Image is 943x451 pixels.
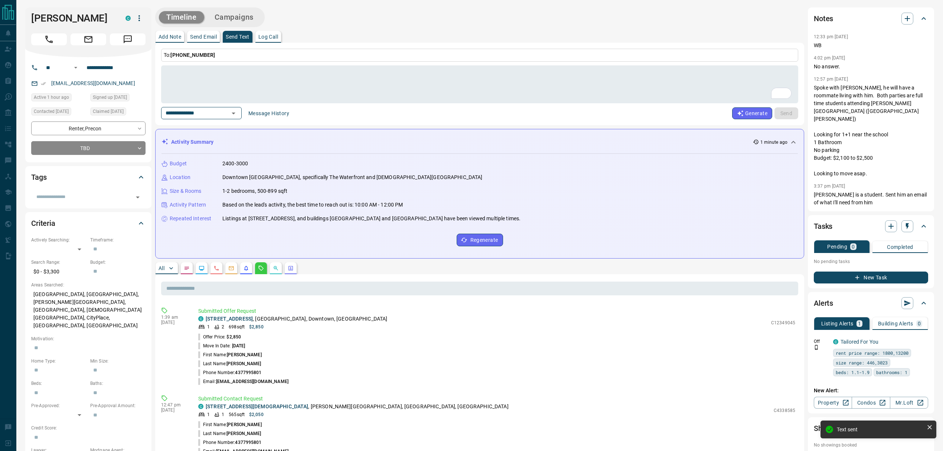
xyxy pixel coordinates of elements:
div: condos.ca [125,16,131,21]
p: [DATE] [161,320,187,325]
p: 4:02 pm [DATE] [814,55,845,61]
span: 4377995801 [235,370,261,375]
span: beds: 1.1-1.9 [836,369,869,376]
div: Criteria [31,214,146,232]
div: Sun May 28 2023 [90,93,146,104]
p: Baths: [90,380,146,387]
p: No pending tasks [814,256,928,267]
p: Budget [170,160,187,168]
p: 2 [222,324,224,330]
p: Pre-Approved: [31,402,87,409]
p: Off [814,338,829,345]
textarea: To enrich screen reader interactions, please activate Accessibility in Grammarly extension settings [166,69,793,100]
p: Move In Date: [198,343,245,349]
svg: Emails [228,265,234,271]
p: Log Call [258,34,278,39]
p: Location [170,173,190,181]
div: Alerts [814,294,928,312]
p: All [159,266,164,271]
div: Showings [814,419,928,437]
h1: [PERSON_NAME] [31,12,114,24]
p: Budget: [90,259,146,266]
div: Tasks [814,217,928,235]
p: Beds: [31,380,87,387]
p: No showings booked [814,442,928,448]
a: [STREET_ADDRESS] [206,316,253,322]
p: Timeframe: [90,237,146,243]
svg: Email Verified [41,81,46,86]
span: [PERSON_NAME] [227,422,261,427]
p: 2400-3000 [222,160,248,168]
p: 1 [207,324,210,330]
p: C12349045 [771,319,795,326]
p: New Alert: [814,387,928,395]
button: Open [71,63,80,72]
p: Submitted Contact Request [198,395,795,403]
span: Message [110,33,146,45]
div: Thu Jan 11 2024 [90,107,146,118]
button: Open [228,108,239,119]
p: Motivation: [31,335,146,342]
p: Last Name: [198,430,261,437]
p: 1 [858,321,861,326]
div: condos.ca [833,339,838,344]
p: 1 [207,411,210,418]
div: Renter , Precon [31,121,146,135]
p: 0 [852,244,855,249]
button: Open [133,192,143,202]
p: Send Text [226,34,249,39]
p: 565 sqft [229,411,245,418]
p: Activity Pattern [170,201,206,209]
p: Phone Number: [198,439,262,446]
p: Repeated Interest [170,215,211,223]
h2: Tasks [814,220,832,232]
p: Pending [827,244,847,249]
p: No answer. [814,63,928,71]
svg: Requests [258,265,264,271]
div: Text sent [837,426,924,432]
p: [GEOGRAPHIC_DATA], [GEOGRAPHIC_DATA], [PERSON_NAME][GEOGRAPHIC_DATA], [GEOGRAPHIC_DATA], [DEMOGRA... [31,288,146,332]
p: Last Name: [198,360,261,367]
p: Add Note [159,34,181,39]
p: Offer Price: [198,334,241,340]
h2: Criteria [31,217,55,229]
p: , [GEOGRAPHIC_DATA], Downtown, [GEOGRAPHIC_DATA] [206,315,387,323]
p: 3:37 pm [DATE] [814,184,845,189]
a: Tailored For You [841,339,878,345]
a: Property [814,397,852,409]
p: Size & Rooms [170,187,202,195]
span: Contacted [DATE] [34,108,69,115]
p: Home Type: [31,358,87,364]
p: Actively Searching: [31,237,87,243]
span: Email [71,33,106,45]
p: 12:57 pm [DATE] [814,77,848,82]
p: Downtown [GEOGRAPHIC_DATA], specifically The Waterfront and [DEMOGRAPHIC_DATA][GEOGRAPHIC_DATA] [222,173,482,181]
div: condos.ca [198,404,203,409]
p: Pre-Approval Amount: [90,402,146,409]
span: Signed up [DATE] [93,94,127,101]
h2: Alerts [814,297,833,309]
div: Sun Aug 17 2025 [31,93,87,104]
button: Message History [244,107,294,119]
p: Listings at [STREET_ADDRESS], and buildings [GEOGRAPHIC_DATA] and [GEOGRAPHIC_DATA] have been vie... [222,215,521,223]
p: Phone Number: [198,369,262,376]
p: 1-2 bedrooms, 500-899 sqft [222,187,287,195]
p: Spoke with [PERSON_NAME], he will have a roommate living with him. Both parties are full time stu... [814,84,928,178]
p: Completed [887,244,913,250]
span: [DATE] [232,343,245,348]
svg: Push Notification Only [814,345,819,350]
p: , [PERSON_NAME][GEOGRAPHIC_DATA], [GEOGRAPHIC_DATA], [GEOGRAPHIC_DATA] [206,403,509,411]
span: [PHONE_NUMBER] [170,52,215,58]
p: Activity Summary [171,138,213,146]
button: Generate [732,107,772,119]
div: Thu Jan 18 2024 [31,107,87,118]
h2: Tags [31,171,46,183]
p: 698 sqft [229,324,245,330]
p: WB [814,42,928,49]
span: [PERSON_NAME] [226,431,261,436]
span: Call [31,33,67,45]
a: [STREET_ADDRESS][DEMOGRAPHIC_DATA] [206,403,308,409]
p: Listing Alerts [821,321,854,326]
button: New Task [814,272,928,283]
span: Claimed [DATE] [93,108,124,115]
